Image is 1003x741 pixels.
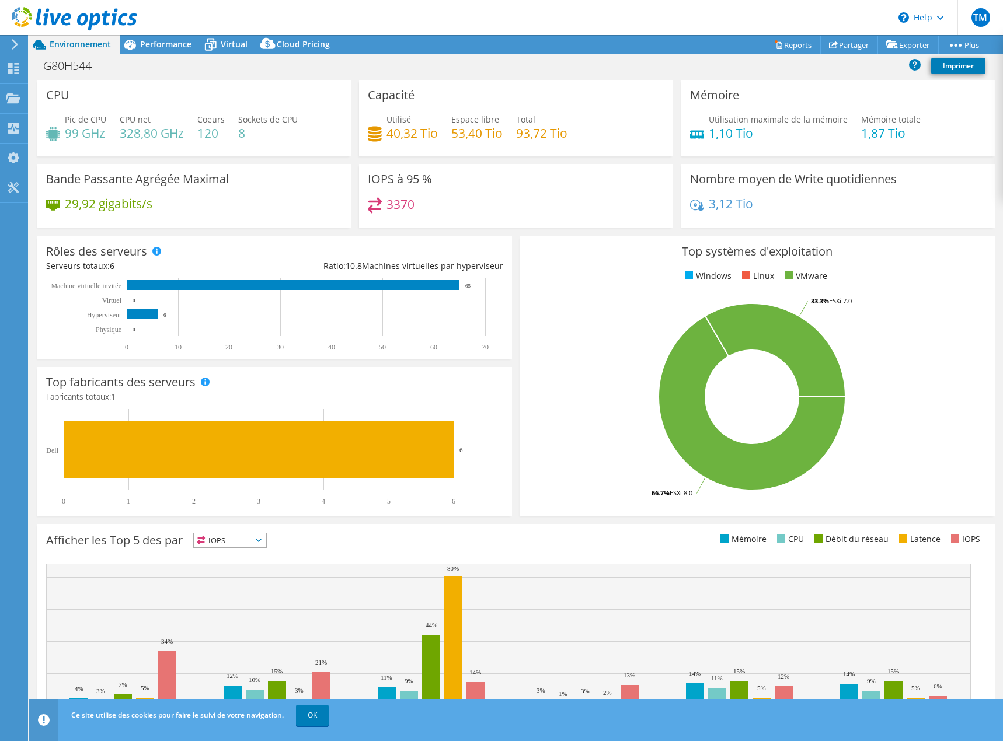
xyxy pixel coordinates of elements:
text: 80% [447,565,459,572]
text: 30 [277,343,284,351]
text: 60 [430,343,437,351]
text: 12% [227,672,238,679]
h4: 1,87 Tio [861,127,921,139]
span: TM [971,8,990,27]
a: OK [296,705,329,726]
text: 11% [381,674,392,681]
h3: Nombre moyen de Write quotidiennes [690,173,897,186]
span: Coeurs [197,114,225,125]
span: Cloud Pricing [277,39,330,50]
h3: Bande Passante Agrégée Maximal [46,173,229,186]
h4: 40,32 Tio [386,127,438,139]
li: Mémoire [718,533,767,546]
span: Espace libre [451,114,499,125]
text: 3% [581,687,590,694]
text: 5% [141,684,149,691]
text: 40 [328,343,335,351]
h4: 3370 [386,198,415,211]
a: Imprimer [931,58,985,74]
text: 65 [465,283,471,289]
h4: 8 [238,127,298,139]
text: 9% [405,677,413,684]
div: Ratio: Machines virtuelles par hyperviseur [274,260,503,272]
text: 1 [127,497,130,505]
tspan: 66.7% [652,488,670,497]
span: Mémoire totale [861,114,921,125]
text: 0 [62,497,65,505]
h4: 93,72 Tio [516,127,567,139]
tspan: Machine virtuelle invitée [51,282,121,290]
li: Débit du réseau [812,533,889,546]
a: Partager [820,36,878,54]
text: 15% [271,667,283,674]
text: 6 [459,446,463,453]
svg: \n [898,12,909,23]
text: 4% [75,685,83,692]
text: 3 [257,497,260,505]
text: Virtuel [102,296,122,305]
li: IOPS [948,533,980,546]
h3: Mémoire [690,89,739,102]
text: 3% [537,687,545,694]
text: Dell [46,446,58,455]
span: Utilisé [386,114,411,125]
h3: Top systèmes d'exploitation [529,245,986,258]
li: Latence [896,533,941,546]
text: Physique [96,326,121,334]
li: VMware [782,270,827,282]
text: 10 [175,343,182,351]
text: 15% [887,667,899,674]
span: IOPS [194,533,266,547]
text: 6% [934,683,942,690]
text: 14% [689,670,701,677]
h4: 3,12 Tio [709,197,753,210]
text: 44% [426,621,437,628]
text: 20 [225,343,232,351]
h4: 99 GHz [65,127,106,139]
li: Linux [739,270,774,282]
h3: IOPS à 95 % [368,173,432,186]
span: Pic de CPU [65,114,106,125]
span: Utilisation maximale de la mémoire [709,114,848,125]
text: 3% [295,687,304,694]
tspan: ESXi 8.0 [670,488,692,497]
text: Hyperviseur [87,311,121,319]
text: 7% [119,681,127,688]
h4: 29,92 gigabits/s [65,197,152,210]
text: 14% [843,670,855,677]
span: 6 [110,260,114,271]
text: 13% [624,672,635,679]
text: 15% [733,667,745,674]
span: Performance [140,39,191,50]
text: 14% [469,669,481,676]
a: Reports [765,36,821,54]
text: 4 [322,497,325,505]
text: 70 [482,343,489,351]
text: 2% [603,689,612,696]
li: CPU [774,533,804,546]
h4: 53,40 Tio [451,127,503,139]
text: 9% [867,677,876,684]
a: Exporter [877,36,939,54]
tspan: ESXi 7.0 [829,296,852,305]
text: 50 [379,343,386,351]
text: 1% [559,690,567,697]
h3: Rôles des serveurs [46,245,147,258]
span: Environnement [50,39,111,50]
h4: 120 [197,127,225,139]
h3: CPU [46,89,69,102]
text: 34% [161,638,173,645]
h3: Top fabricants des serveurs [46,376,196,389]
text: 12% [778,673,789,680]
text: 0 [133,327,135,333]
text: 2 [192,497,196,505]
span: Ce site utilise des cookies pour faire le suivi de votre navigation. [71,710,284,720]
h4: Fabricants totaux: [46,390,503,403]
h1: G80H544 [38,60,110,72]
text: 6 [163,312,166,318]
text: 6 [452,497,455,505]
text: 21% [315,659,327,666]
text: 0 [133,298,135,303]
h4: 1,10 Tio [709,127,848,139]
li: Windows [682,270,732,282]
